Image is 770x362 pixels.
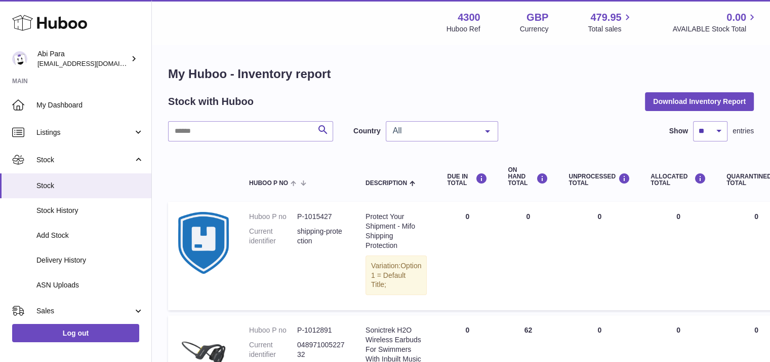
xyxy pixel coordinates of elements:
[249,227,297,246] dt: Current identifier
[588,11,633,34] a: 479.95 Total sales
[36,231,144,240] span: Add Stock
[672,24,758,34] span: AVAILABLE Stock Total
[36,206,144,215] span: Stock History
[447,24,480,34] div: Huboo Ref
[12,324,139,342] a: Log out
[366,256,427,296] div: Variation:
[726,11,746,24] span: 0.00
[520,24,549,34] div: Currency
[640,202,716,310] td: 0
[249,180,288,187] span: Huboo P no
[168,66,754,82] h1: My Huboo - Inventory report
[754,326,758,334] span: 0
[590,11,621,24] span: 479.95
[168,95,254,108] h2: Stock with Huboo
[297,340,345,359] dd: 04897100522732
[754,212,758,221] span: 0
[249,340,297,359] dt: Current identifier
[297,325,345,335] dd: P-1012891
[733,126,754,136] span: entries
[588,24,633,34] span: Total sales
[508,167,548,187] div: ON HAND Total
[36,100,144,110] span: My Dashboard
[371,262,421,289] span: Option 1 = Default Title;
[36,181,144,191] span: Stock
[498,202,558,310] td: 0
[36,256,144,265] span: Delivery History
[249,325,297,335] dt: Huboo P no
[458,11,480,24] strong: 4300
[12,51,27,66] img: Abi@mifo.co.uk
[447,173,488,187] div: DUE IN TOTAL
[36,155,133,165] span: Stock
[36,128,133,137] span: Listings
[526,11,548,24] strong: GBP
[651,173,706,187] div: ALLOCATED Total
[366,180,407,187] span: Description
[37,49,129,68] div: Abi Para
[353,126,381,136] label: Country
[297,227,345,246] dd: shipping-protection
[558,202,640,310] td: 0
[36,306,133,316] span: Sales
[366,212,427,250] div: Protect Your Shipment - Mifo Shipping Protection
[645,92,754,111] button: Download Inventory Report
[437,202,498,310] td: 0
[37,59,149,67] span: [EMAIL_ADDRESS][DOMAIN_NAME]
[249,212,297,222] dt: Huboo P no
[390,126,477,136] span: All
[569,173,630,187] div: UNPROCESSED Total
[178,212,229,273] img: product image
[669,126,688,136] label: Show
[36,280,144,290] span: ASN Uploads
[672,11,758,34] a: 0.00 AVAILABLE Stock Total
[297,212,345,222] dd: P-1015427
